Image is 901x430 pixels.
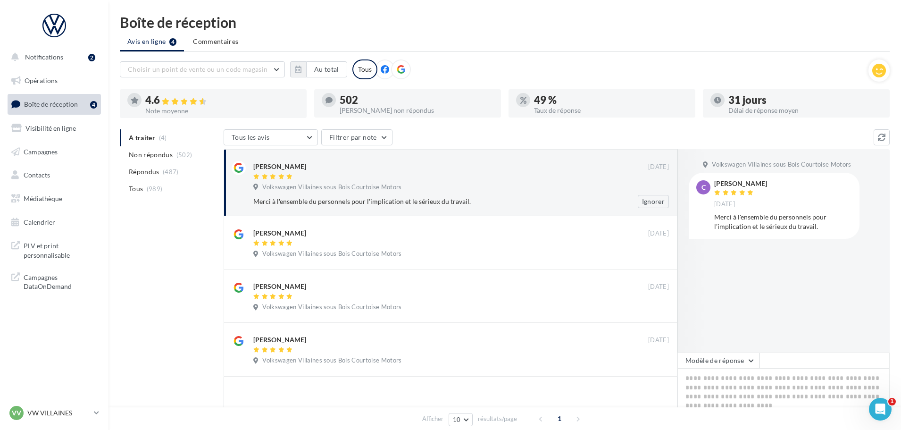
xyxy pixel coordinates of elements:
[888,398,896,405] span: 1
[648,283,669,291] span: [DATE]
[534,107,688,114] div: Taux de réponse
[6,267,103,295] a: Campagnes DataOnDemand
[224,129,318,145] button: Tous les avis
[24,218,55,226] span: Calendrier
[24,100,78,108] span: Boîte de réception
[145,108,299,114] div: Note moyenne
[534,95,688,105] div: 49 %
[449,413,473,426] button: 10
[677,353,759,369] button: Modèle de réponse
[253,282,306,291] div: [PERSON_NAME]
[290,61,347,77] button: Au total
[25,53,63,61] span: Notifications
[129,167,159,177] span: Répondus
[6,212,103,232] a: Calendrier
[8,404,101,422] a: VV VW VILLAINES
[262,303,401,312] span: Volkswagen Villaines sous Bois Courtoise Motors
[128,65,267,73] span: Choisir un point de vente ou un code magasin
[714,200,735,209] span: [DATE]
[24,194,62,202] span: Médiathèque
[552,411,567,426] span: 1
[232,133,270,141] span: Tous les avis
[422,414,443,423] span: Afficher
[453,416,461,423] span: 10
[25,124,76,132] span: Visibilité en ligne
[6,189,103,209] a: Médiathèque
[253,197,608,206] div: Merci à l'ensemble du personnels pour l'implication et le sérieux du travail.
[340,95,493,105] div: 502
[262,183,401,192] span: Volkswagen Villaines sous Bois Courtoise Motors
[262,250,401,258] span: Volkswagen Villaines sous Bois Courtoise Motors
[714,212,852,231] div: Merci à l'ensemble du personnels pour l'implication et le sérieux du travail.
[24,239,97,260] span: PLV et print personnalisable
[6,142,103,162] a: Campagnes
[648,229,669,238] span: [DATE]
[12,408,21,418] span: VV
[6,71,103,91] a: Opérations
[321,129,392,145] button: Filtrer par note
[147,185,163,193] span: (989)
[129,184,143,194] span: Tous
[193,37,238,46] span: Commentaires
[6,236,103,263] a: PLV et print personnalisable
[25,76,58,84] span: Opérations
[6,118,103,138] a: Visibilité en ligne
[88,54,95,61] div: 2
[340,107,493,114] div: [PERSON_NAME] non répondus
[869,398,892,421] iframe: Intercom live chat
[253,335,306,345] div: [PERSON_NAME]
[262,356,401,365] span: Volkswagen Villaines sous Bois Courtoise Motors
[728,107,882,114] div: Délai de réponse moyen
[728,95,882,105] div: 31 jours
[27,408,90,418] p: VW VILLAINES
[129,150,173,160] span: Non répondus
[253,162,306,171] div: [PERSON_NAME]
[24,147,58,155] span: Campagnes
[638,195,669,208] button: Ignorer
[648,163,669,171] span: [DATE]
[120,15,890,29] div: Boîte de réception
[90,101,97,109] div: 4
[145,95,299,106] div: 4.6
[163,168,179,176] span: (487)
[352,59,377,79] div: Tous
[6,94,103,114] a: Boîte de réception4
[701,183,706,192] span: C
[6,165,103,185] a: Contacts
[648,336,669,345] span: [DATE]
[306,61,347,77] button: Au total
[712,160,851,169] span: Volkswagen Villaines sous Bois Courtoise Motors
[24,271,97,291] span: Campagnes DataOnDemand
[6,47,99,67] button: Notifications 2
[120,61,285,77] button: Choisir un point de vente ou un code magasin
[714,180,767,187] div: [PERSON_NAME]
[253,228,306,238] div: [PERSON_NAME]
[176,151,192,159] span: (502)
[24,171,50,179] span: Contacts
[478,414,517,423] span: résultats/page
